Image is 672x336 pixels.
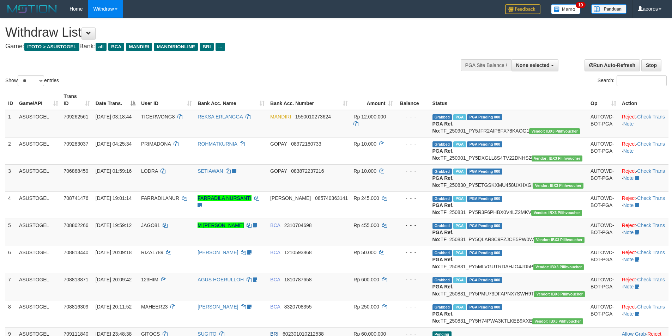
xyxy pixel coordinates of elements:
[534,291,585,297] span: Vendor URL: https://payment5.1velocity.biz
[108,43,124,51] span: BCA
[588,273,619,300] td: AUTOWD-BOT-PGA
[198,304,238,310] a: [PERSON_NAME]
[467,250,502,256] span: PGA Pending
[622,277,636,282] a: Reject
[588,164,619,191] td: AUTOWD-BOT-PGA
[64,195,89,201] span: 708741476
[5,110,16,138] td: 1
[96,250,132,255] span: [DATE] 20:09:18
[5,246,16,273] td: 6
[5,25,441,39] h1: Withdraw List
[399,167,426,175] div: - - -
[619,164,668,191] td: · ·
[516,62,550,68] span: None selected
[623,257,634,262] a: Note
[16,219,61,246] td: ASUSTOGEL
[432,114,452,120] span: Grabbed
[623,311,634,317] a: Note
[453,196,466,202] span: Marked by aeomartha
[141,222,160,228] span: JAGO81
[198,222,244,228] a: M [PERSON_NAME]
[467,196,502,202] span: PGA Pending
[141,114,175,120] span: TIGERWONG8
[270,277,280,282] span: BCA
[64,168,89,174] span: 706888459
[291,141,321,147] span: Copy 08972180733 to clipboard
[5,219,16,246] td: 5
[623,230,634,235] a: Note
[64,222,89,228] span: 708802266
[598,75,667,86] label: Search:
[623,202,634,208] a: Note
[16,300,61,327] td: ASUSTOGEL
[195,90,267,110] th: Bank Acc. Name: activate to sort column ascending
[16,164,61,191] td: ASUSTOGEL
[623,284,634,289] a: Note
[453,141,466,147] span: Marked by aeobayu
[141,195,179,201] span: FARRADILANUR
[96,277,132,282] span: [DATE] 20:09:42
[154,43,198,51] span: MANDIRIONLINE
[467,141,502,147] span: PGA Pending
[533,264,584,270] span: Vendor URL: https://payment5.1velocity.biz
[432,311,454,324] b: PGA Ref. No:
[533,183,583,189] span: Vendor URL: https://payment5.1velocity.biz
[505,4,540,14] img: Feedback.jpg
[291,168,324,174] span: Copy 083872237216 to clipboard
[5,300,16,327] td: 8
[432,202,454,215] b: PGA Ref. No:
[198,114,243,120] a: REKSA ERLANGGA
[622,168,636,174] a: Reject
[18,75,44,86] select: Showentries
[467,114,502,120] span: PGA Pending
[619,110,668,138] td: · ·
[551,4,581,14] img: Button%20Memo.svg
[432,196,452,202] span: Grabbed
[430,273,588,300] td: TF_250831_PY5PMU73DFAPNX7SWH9T
[198,141,237,147] a: ROHMATKURNIA
[623,121,634,127] a: Note
[588,90,619,110] th: Op: activate to sort column ascending
[432,169,452,175] span: Grabbed
[467,223,502,229] span: PGA Pending
[637,195,665,201] a: Check Trans
[432,257,454,269] b: PGA Ref. No:
[430,90,588,110] th: Status
[453,277,466,283] span: Marked by aeotriv
[641,59,661,71] a: Stop
[430,191,588,219] td: TF_250831_PY5R3F6PHBX0V4LZ2MKV
[270,141,287,147] span: GOPAY
[637,277,665,282] a: Check Trans
[96,195,132,201] span: [DATE] 19:01:14
[64,114,89,120] span: 709262561
[270,168,287,174] span: GOPAY
[430,300,588,327] td: TF_250831_PY5H74PWA3KTLKEB9XXE
[432,121,454,134] b: PGA Ref. No:
[270,222,280,228] span: BCA
[198,168,223,174] a: SETIAWAN
[5,43,441,50] h4: Game: Bank:
[619,246,668,273] td: · ·
[399,276,426,283] div: - - -
[353,250,376,255] span: Rp 50.000
[399,303,426,310] div: - - -
[637,168,665,174] a: Check Trans
[622,195,636,201] a: Reject
[16,110,61,138] td: ASUSTOGEL
[453,114,466,120] span: Marked by aeojeff
[399,222,426,229] div: - - -
[353,168,376,174] span: Rp 10.000
[353,195,379,201] span: Rp 245.000
[138,90,195,110] th: User ID: activate to sort column ascending
[623,148,634,154] a: Note
[270,304,280,310] span: BCA
[588,137,619,164] td: AUTOWD-BOT-PGA
[432,141,452,147] span: Grabbed
[141,141,171,147] span: PRIMADONA
[216,43,225,51] span: ...
[96,168,132,174] span: [DATE] 01:59:16
[432,223,452,229] span: Grabbed
[531,210,582,216] span: Vendor URL: https://payment5.1velocity.biz
[353,222,379,228] span: Rp 455.000
[453,169,466,175] span: Marked by aeoros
